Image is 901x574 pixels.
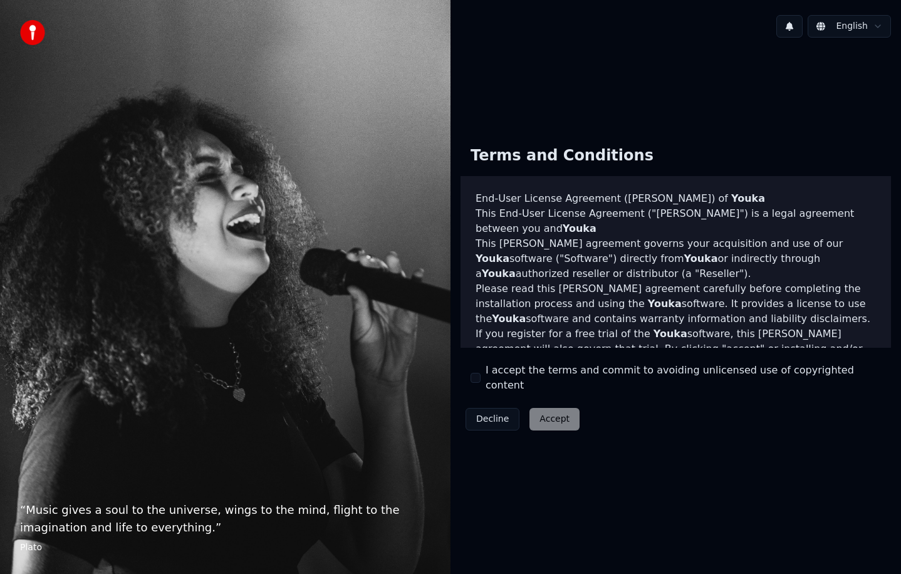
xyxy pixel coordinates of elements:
[476,326,876,402] p: If you register for a free trial of the software, this [PERSON_NAME] agreement will also govern t...
[648,298,682,310] span: Youka
[20,541,430,554] footer: Plato
[492,313,526,325] span: Youka
[482,268,516,279] span: Youka
[486,363,881,393] label: I accept the terms and commit to avoiding unlicensed use of copyrighted content
[20,20,45,45] img: youka
[563,222,596,234] span: Youka
[476,206,876,236] p: This End-User License Agreement ("[PERSON_NAME]") is a legal agreement between you and
[731,192,765,204] span: Youka
[476,253,509,264] span: Youka
[476,191,876,206] h3: End-User License Agreement ([PERSON_NAME]) of
[654,328,687,340] span: Youka
[684,253,718,264] span: Youka
[466,408,519,430] button: Decline
[20,501,430,536] p: “ Music gives a soul to the universe, wings to the mind, flight to the imagination and life to ev...
[476,281,876,326] p: Please read this [PERSON_NAME] agreement carefully before completing the installation process and...
[461,136,664,176] div: Terms and Conditions
[476,236,876,281] p: This [PERSON_NAME] agreement governs your acquisition and use of our software ("Software") direct...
